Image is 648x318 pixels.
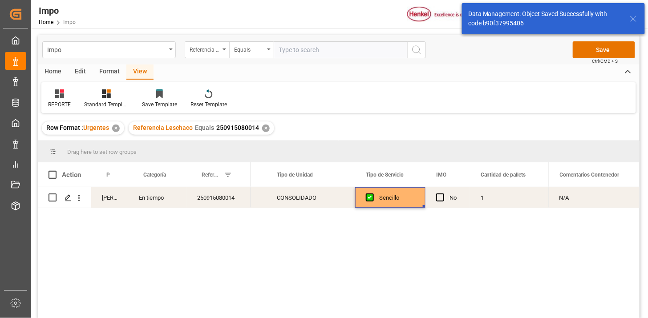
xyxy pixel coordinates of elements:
div: En tiempo [128,187,186,208]
div: 250915080014 [186,187,251,208]
div: ✕ [262,125,270,132]
span: Ctrl/CMD + S [592,58,618,64]
div: REPORTE [48,101,71,109]
span: IMO [436,172,446,178]
div: No [450,188,459,208]
span: Drag here to set row groups [67,149,137,155]
div: [PERSON_NAME] [91,187,128,208]
span: Urgentes [83,124,109,131]
div: 0.922 [546,187,599,208]
input: Type to search [274,41,407,58]
span: Equals [195,124,214,131]
div: Press SPACE to select this row. [38,187,251,208]
span: Tipo de Unidad [277,172,313,178]
span: Referencia Leschaco [202,172,220,178]
div: Save Template [142,101,177,109]
button: Save [573,41,635,58]
div: Data Management: Object Saved Successfully with code b90f37995406 [468,9,621,28]
button: search button [407,41,426,58]
div: 1 [470,187,546,208]
div: Referencia Leschaco [190,44,220,54]
img: Henkel%20logo.jpg_1689854090.jpg [407,7,482,22]
span: 250915080014 [216,124,259,131]
div: ✕ [112,125,120,132]
div: N/A [549,187,640,208]
div: Impo [39,4,76,17]
div: Sencillo [379,188,415,208]
div: View [126,64,154,80]
span: Comentarios Contenedor [560,172,620,178]
span: Categoría [143,172,166,178]
div: CONSOLIDADO [266,187,355,208]
div: Equals [234,44,264,54]
div: Edit [68,64,93,80]
span: Persona responsable de seguimiento [106,172,109,178]
div: Home [38,64,68,80]
div: Press SPACE to select this row. [549,187,640,208]
button: open menu [185,41,229,58]
div: Action [62,171,81,179]
div: Reset Template [190,101,227,109]
span: Row Format : [46,124,83,131]
span: Referencia Leschaco [133,124,193,131]
div: Format [93,64,126,80]
div: Impo [47,44,166,55]
button: open menu [229,41,274,58]
span: Tipo de Servicio [366,172,404,178]
span: Cantidad de pallets [481,172,526,178]
a: Home [39,19,53,25]
button: open menu [42,41,176,58]
div: Standard Templates [84,101,129,109]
